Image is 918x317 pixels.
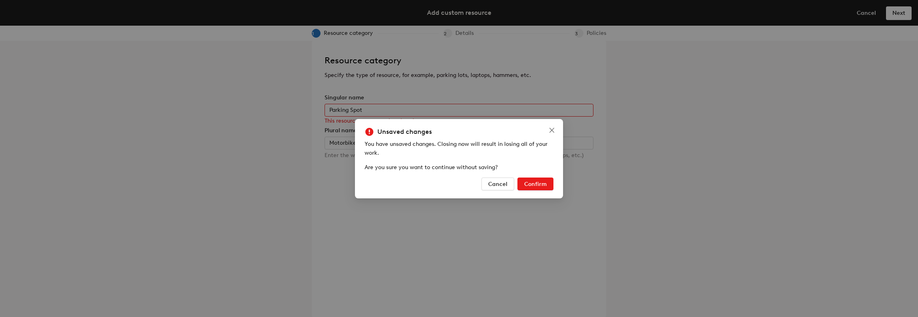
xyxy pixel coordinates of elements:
span: Close [545,127,558,133]
div: You have unsaved changes. Closing now will result in losing all of your work. [365,140,553,157]
button: Close [545,124,558,137]
button: Confirm [517,178,553,190]
h5: Unsaved changes [377,127,432,137]
span: Cancel [488,180,507,187]
span: Confirm [524,180,547,187]
span: close [549,127,555,133]
div: Are you sure you want to continue without saving? [365,163,553,172]
button: Cancel [481,178,514,190]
